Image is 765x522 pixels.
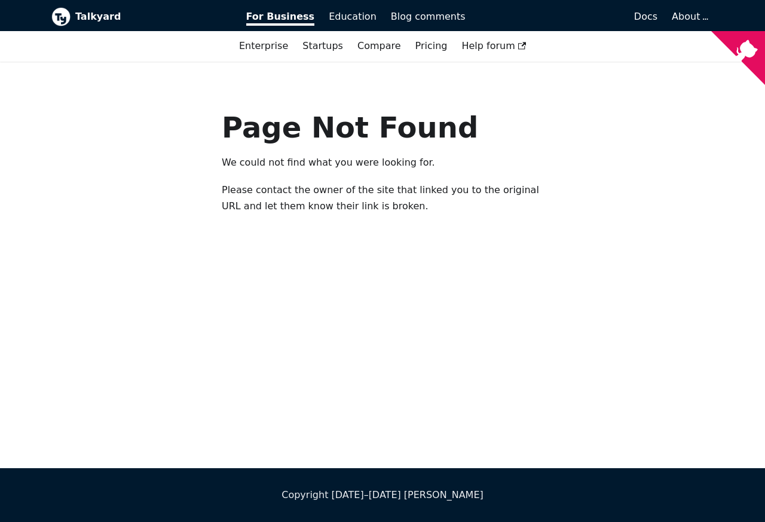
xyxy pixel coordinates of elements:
[384,7,473,27] a: Blog comments
[461,40,526,51] span: Help forum
[246,11,315,26] span: For Business
[391,11,466,22] span: Blog comments
[51,7,229,26] a: Talkyard logoTalkyard
[222,155,543,170] p: We could not find what you were looking for.
[232,36,295,56] a: Enterprise
[51,7,71,26] img: Talkyard logo
[239,7,322,27] a: For Business
[357,40,401,51] a: Compare
[634,11,657,22] span: Docs
[295,36,350,56] a: Startups
[222,109,543,145] h1: Page Not Found
[51,487,714,503] div: Copyright [DATE]–[DATE] [PERSON_NAME]
[672,11,706,22] a: About
[473,7,665,27] a: Docs
[322,7,384,27] a: Education
[329,11,377,22] span: Education
[222,182,543,214] p: Please contact the owner of the site that linked you to the original URL and let them know their ...
[454,36,533,56] a: Help forum
[408,36,455,56] a: Pricing
[75,9,229,25] b: Talkyard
